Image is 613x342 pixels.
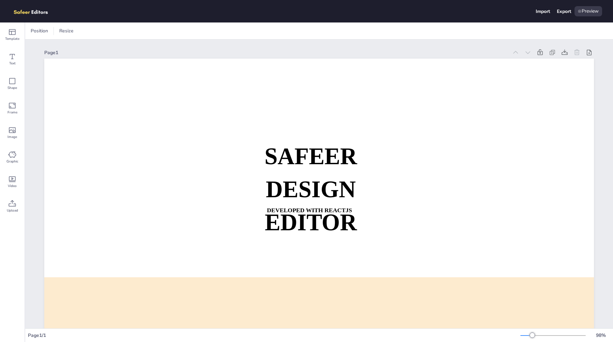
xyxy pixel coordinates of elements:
span: Upload [7,208,18,213]
span: Template [5,36,19,42]
span: Video [8,183,17,189]
div: Export [557,8,571,15]
span: Shape [7,85,17,91]
span: Resize [58,28,75,34]
span: Frame [7,110,17,115]
strong: DESIGN EDITOR [265,176,357,235]
span: Text [9,61,16,66]
img: logo.png [11,6,58,16]
div: Page 1 [44,49,508,56]
span: Image [7,134,17,140]
div: Page 1 / 1 [28,332,520,339]
strong: DEVELOPED WITH REACTJS [267,207,352,214]
span: Graphic [6,159,18,164]
div: Preview [575,6,602,16]
strong: SAFEER [265,144,357,169]
span: Position [29,28,49,34]
div: Import [536,8,550,15]
div: 98 % [593,332,609,339]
